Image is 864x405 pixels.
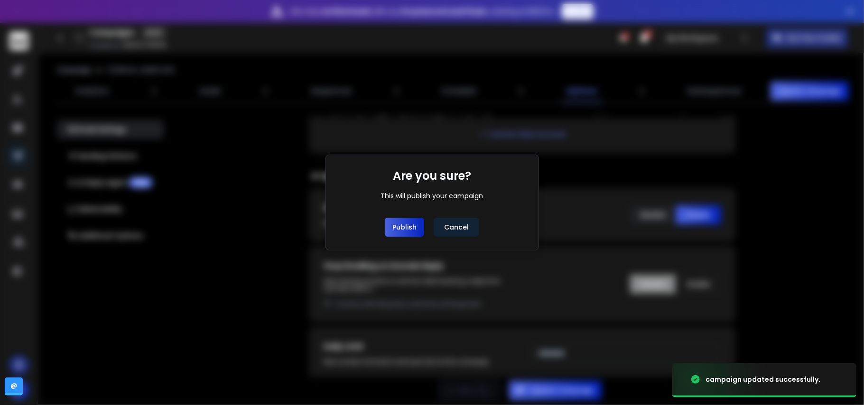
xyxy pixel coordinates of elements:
[5,377,23,396] div: @
[385,218,424,237] button: Publish
[381,191,483,201] div: This will publish your campaign
[434,218,479,237] button: Cancel
[393,168,471,184] h1: Are you sure?
[706,375,820,384] div: campaign updated successfully.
